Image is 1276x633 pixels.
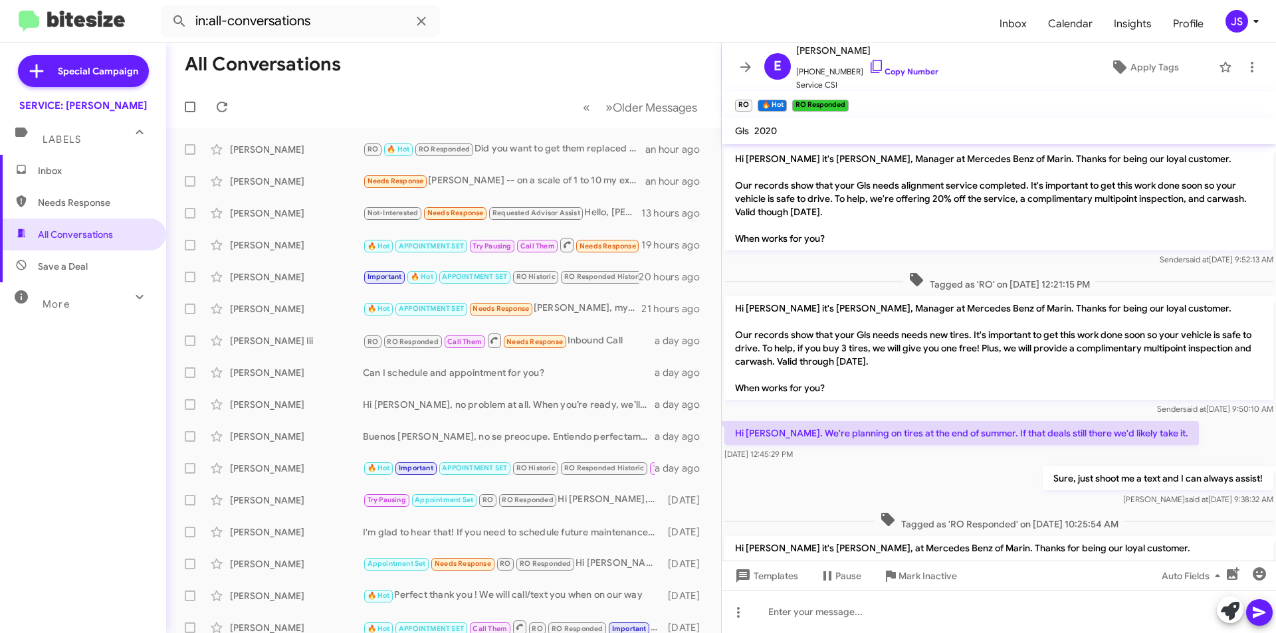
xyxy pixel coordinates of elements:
small: 🔥 Hot [758,100,786,112]
div: Inbound Call [363,332,655,349]
span: Needs Response [38,196,151,209]
span: Auto Fields [1162,564,1225,588]
span: Needs Response [368,177,424,185]
div: 19 hours ago [641,238,710,252]
div: JS [1225,10,1248,33]
div: Perfect thank you ! We will call/text you when on our way [363,588,661,603]
span: RO [368,145,378,153]
span: Older Messages [613,100,697,115]
div: SERVICE: [PERSON_NAME] [19,99,147,112]
span: APPOINTMENT SET [442,464,507,472]
span: Tagged as 'RO Responded' on [DATE] 10:25:54 AM [875,511,1124,531]
span: APPOINTMENT SET [399,242,464,250]
button: Previous [575,94,598,121]
div: We’re offering limited-time specials through the end of the month:Oil Change $159.95 (Reg. $290)T... [363,460,655,476]
div: [PERSON_NAME] [230,366,363,379]
div: [PERSON_NAME] [230,143,363,156]
div: [PERSON_NAME] -- on a scale of 1 to 10 my experience has been a ZERO. Please talk to Nic. My sati... [363,173,645,189]
span: APPOINTMENT SET [442,272,507,281]
span: Templates [732,564,798,588]
span: Tagged as 'RO' on [DATE] 12:21:15 PM [903,272,1095,291]
span: RO Historic [516,272,556,281]
span: All Conversations [38,228,113,241]
div: Hi [PERSON_NAME], no problem at all. When you’re ready, we’ll be here to help with your Mercedes-... [363,398,655,411]
span: 🔥 Hot [368,591,390,600]
nav: Page navigation example [576,94,705,121]
span: Call Them [473,624,507,633]
span: APPOINTMENT SET [399,304,464,313]
span: Needs Response [473,304,529,313]
span: 🔥 Hot [368,464,390,472]
button: Next [597,94,705,121]
span: said at [1183,404,1206,414]
span: 🔥 Hot [387,145,409,153]
div: [PERSON_NAME] [230,398,363,411]
span: Call Them [520,242,555,250]
span: » [605,99,613,116]
p: Hi [PERSON_NAME] it's [PERSON_NAME], Manager at Mercedes Benz of Marin. Thanks for being our loya... [724,147,1273,250]
div: Did you want to get them replaced with us? [363,141,645,157]
span: Call Them [447,337,482,346]
span: Insights [1103,5,1162,43]
p: Hi [PERSON_NAME]. We're planning on tires at the end of summer. If that deals still there we'd li... [724,421,1199,445]
p: Hi [PERSON_NAME] it's [PERSON_NAME], Manager at Mercedes Benz of Marin. Thanks for being our loya... [724,296,1273,400]
div: a day ago [655,398,710,411]
a: Copy Number [869,66,938,76]
span: RO [482,496,493,504]
button: Pause [809,564,872,588]
a: Profile [1162,5,1214,43]
span: RO Historic [516,464,556,472]
span: said at [1186,254,1209,264]
span: 🔥 Hot [368,242,390,250]
span: Needs Response [427,209,484,217]
span: [PHONE_NUMBER] [796,58,938,78]
span: Sender [DATE] 9:50:10 AM [1157,404,1273,414]
button: Templates [722,564,809,588]
div: [PERSON_NAME] [230,557,363,571]
span: said at [1185,494,1208,504]
span: E [774,56,782,77]
span: Important [612,624,647,633]
span: Important [399,464,433,472]
span: More [43,298,70,310]
a: Inbox [989,5,1037,43]
span: RO Responded [387,337,438,346]
span: 🔥 Hot [368,304,390,313]
div: Can I schedule and appointment for you? [363,366,655,379]
small: RO Responded [792,100,849,112]
div: 21 hours ago [641,302,710,316]
a: Calendar [1037,5,1103,43]
span: RO Responded [502,496,553,504]
span: Needs Response [580,242,636,250]
div: a day ago [655,366,710,379]
div: [PERSON_NAME] [230,589,363,602]
span: 🔥 Hot [368,624,390,633]
div: [DATE] [661,494,710,507]
span: RO Responded [419,145,470,153]
div: [DATE] [661,525,710,539]
span: Needs Response [506,337,563,346]
span: RO Responded Historic [564,464,644,472]
span: « [583,99,590,116]
div: Buenos [PERSON_NAME], no se preocupe. Entiendo perfectamente, gracias por avisar. Cuando tenga un... [363,430,655,443]
div: [PERSON_NAME] [230,207,363,220]
div: a day ago [655,430,710,443]
span: Important [368,272,402,281]
span: Labels [43,134,81,145]
span: Appointment Set [415,496,473,504]
span: Pause [835,564,861,588]
button: JS [1214,10,1261,33]
h1: All Conversations [185,54,341,75]
p: Sure, just shoot me a text and I can always assist! [1043,466,1273,490]
div: an hour ago [645,143,710,156]
small: RO [735,100,752,112]
button: Mark Inactive [872,564,968,588]
div: [PERSON_NAME] [230,494,363,507]
span: 2020 [754,125,777,137]
span: Needs Response [435,559,491,568]
div: [PERSON_NAME] [230,238,363,252]
div: [PERSON_NAME] [230,270,363,284]
span: Try Pausing [473,242,511,250]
